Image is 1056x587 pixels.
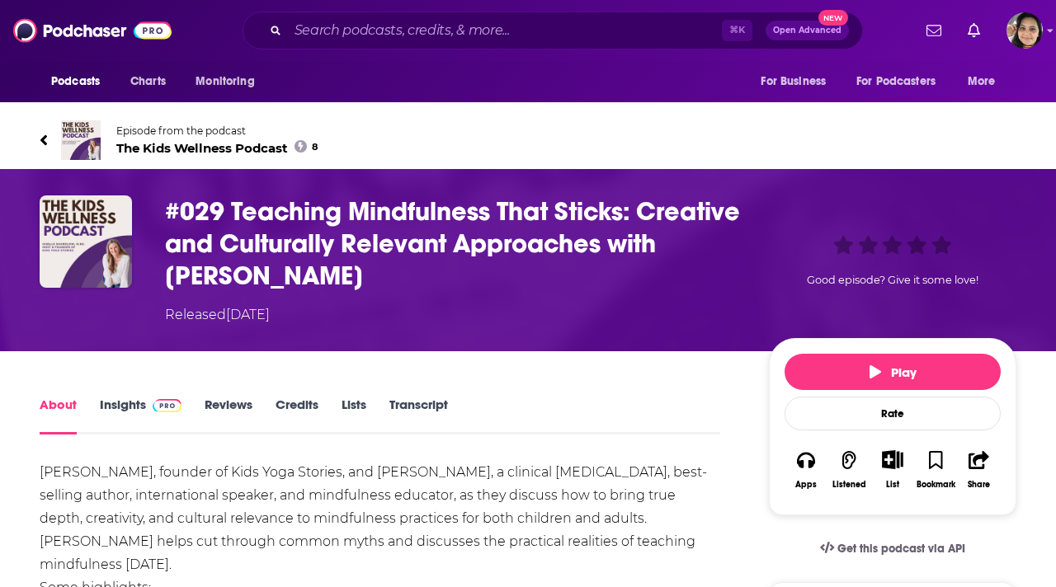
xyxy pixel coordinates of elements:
[870,364,917,380] span: Play
[749,66,846,97] button: open menu
[807,528,978,569] a: Get this podcast via API
[914,439,957,500] button: Bookmark
[40,66,121,97] button: open menu
[389,397,448,434] a: Transcript
[116,124,318,137] span: Episode from the podcast
[51,70,100,93] span: Podcasts
[342,397,366,434] a: Lists
[116,140,318,156] span: The Kids Wellness Podcast
[100,397,181,434] a: InsightsPodchaser Pro
[968,480,990,490] div: Share
[875,450,909,468] button: Show More Button
[961,16,987,45] a: Show notifications dropdown
[846,66,959,97] button: open menu
[795,480,817,490] div: Apps
[196,70,254,93] span: Monitoring
[837,542,965,556] span: Get this podcast via API
[312,143,318,151] span: 8
[827,439,870,500] button: Listened
[785,439,827,500] button: Apps
[1006,12,1043,49] button: Show profile menu
[722,20,752,41] span: ⌘ K
[856,70,936,93] span: For Podcasters
[165,195,742,292] h1: #029 Teaching Mindfulness That Sticks: Creative and Culturally Relevant Approaches with Dr. Chris...
[886,479,899,490] div: List
[243,12,863,49] div: Search podcasts, credits, & more...
[205,397,252,434] a: Reviews
[968,70,996,93] span: More
[773,26,841,35] span: Open Advanced
[1006,12,1043,49] span: Logged in as shelbyjanner
[153,399,181,412] img: Podchaser Pro
[785,354,1001,390] button: Play
[276,397,318,434] a: Credits
[785,397,1001,430] div: Rate
[184,66,276,97] button: open menu
[917,480,955,490] div: Bookmark
[956,66,1016,97] button: open menu
[40,397,77,434] a: About
[958,439,1001,500] button: Share
[761,70,826,93] span: For Business
[40,195,132,288] img: #029 Teaching Mindfulness That Sticks: Creative and Culturally Relevant Approaches with Dr. Chris...
[40,120,1016,160] a: The Kids Wellness PodcastEpisode from the podcastThe Kids Wellness Podcast8
[818,10,848,26] span: New
[832,480,866,490] div: Listened
[871,439,914,500] div: Show More ButtonList
[61,120,101,160] img: The Kids Wellness Podcast
[165,305,270,325] div: Released [DATE]
[288,17,722,44] input: Search podcasts, credits, & more...
[120,66,176,97] a: Charts
[766,21,849,40] button: Open AdvancedNew
[13,15,172,46] img: Podchaser - Follow, Share and Rate Podcasts
[1006,12,1043,49] img: User Profile
[920,16,948,45] a: Show notifications dropdown
[807,274,978,286] span: Good episode? Give it some love!
[130,70,166,93] span: Charts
